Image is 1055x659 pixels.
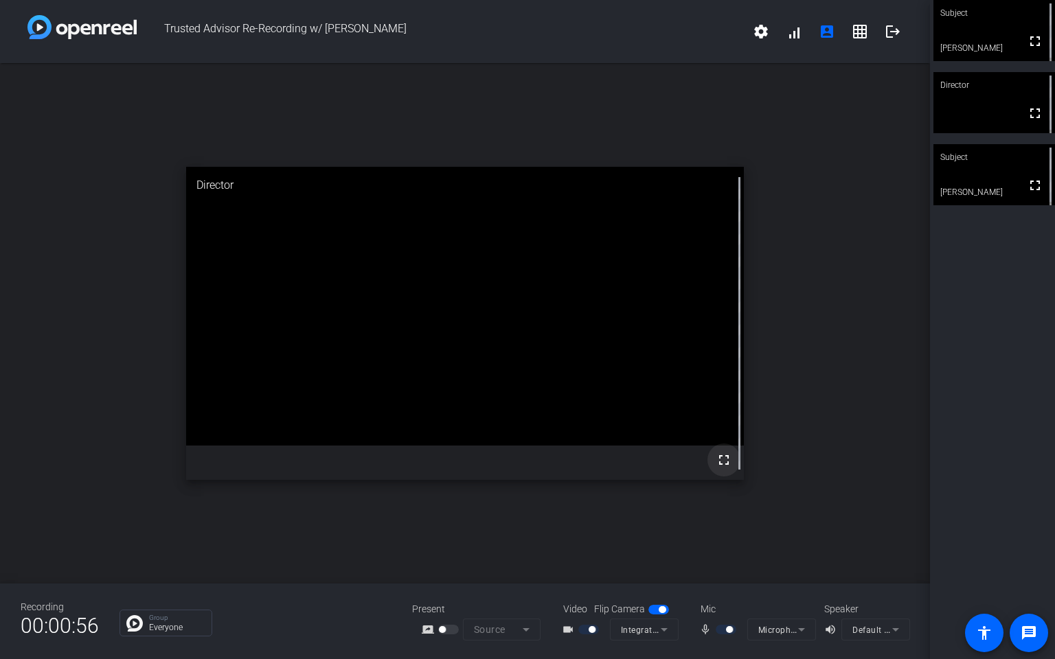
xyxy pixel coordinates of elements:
[687,602,824,616] div: Mic
[563,602,587,616] span: Video
[27,15,137,39] img: white-gradient.svg
[562,621,578,638] mat-icon: videocam_outline
[885,23,901,40] mat-icon: logout
[186,167,744,204] div: Director
[21,609,99,643] span: 00:00:56
[412,602,549,616] div: Present
[753,23,769,40] mat-icon: settings
[716,452,732,468] mat-icon: fullscreen
[149,623,205,632] p: Everyone
[149,614,205,621] p: Group
[1021,625,1037,641] mat-icon: message
[778,15,810,48] button: signal_cellular_alt
[594,602,645,616] span: Flip Camera
[933,72,1055,98] div: Director
[422,621,438,638] mat-icon: screen_share_outline
[852,23,868,40] mat-icon: grid_on
[21,600,99,614] div: Recording
[1027,105,1043,122] mat-icon: fullscreen
[126,615,143,632] img: Chat Icon
[699,621,716,638] mat-icon: mic_none
[933,144,1055,170] div: Subject
[1027,177,1043,194] mat-icon: fullscreen
[824,602,907,616] div: Speaker
[819,23,835,40] mat-icon: account_box
[976,625,992,641] mat-icon: accessibility
[824,621,841,638] mat-icon: volume_up
[1027,33,1043,49] mat-icon: fullscreen
[137,15,745,48] span: Trusted Advisor Re-Recording w/ [PERSON_NAME]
